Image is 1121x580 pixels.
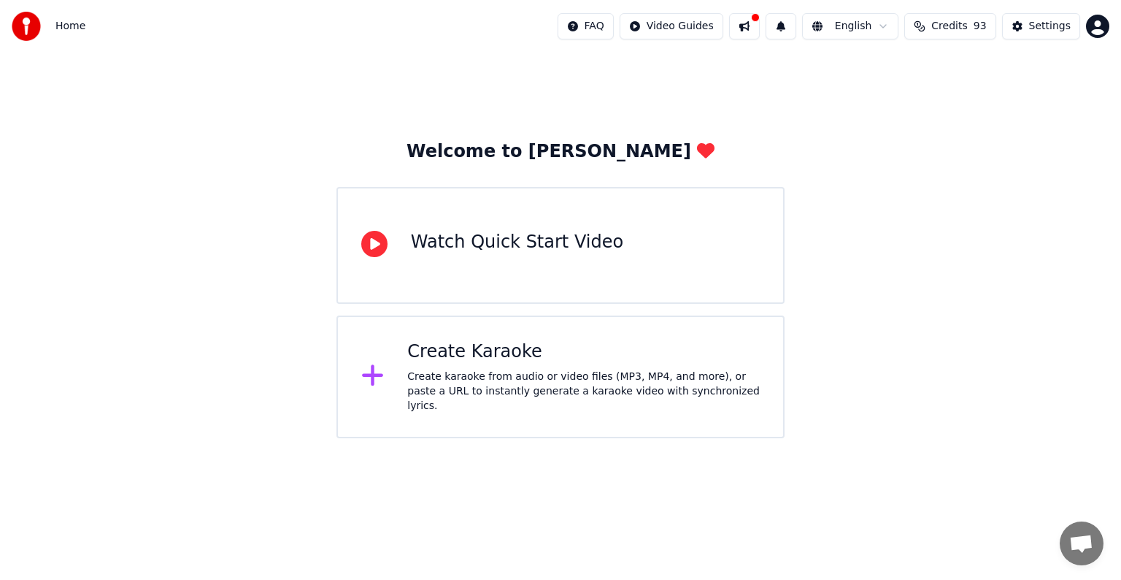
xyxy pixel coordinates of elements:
[12,12,41,41] img: youka
[407,140,714,164] div: Welcome to [PERSON_NAME]
[1002,13,1080,39] button: Settings
[974,19,987,34] span: 93
[407,340,760,364] div: Create Karaoke
[407,370,760,413] div: Create karaoke from audio or video files (MP3, MP4, and more), or paste a URL to instantly genera...
[411,231,623,254] div: Watch Quick Start Video
[1029,19,1071,34] div: Settings
[931,19,967,34] span: Credits
[55,19,85,34] span: Home
[1060,522,1103,565] div: 채팅 열기
[558,13,614,39] button: FAQ
[904,13,995,39] button: Credits93
[620,13,723,39] button: Video Guides
[55,19,85,34] nav: breadcrumb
